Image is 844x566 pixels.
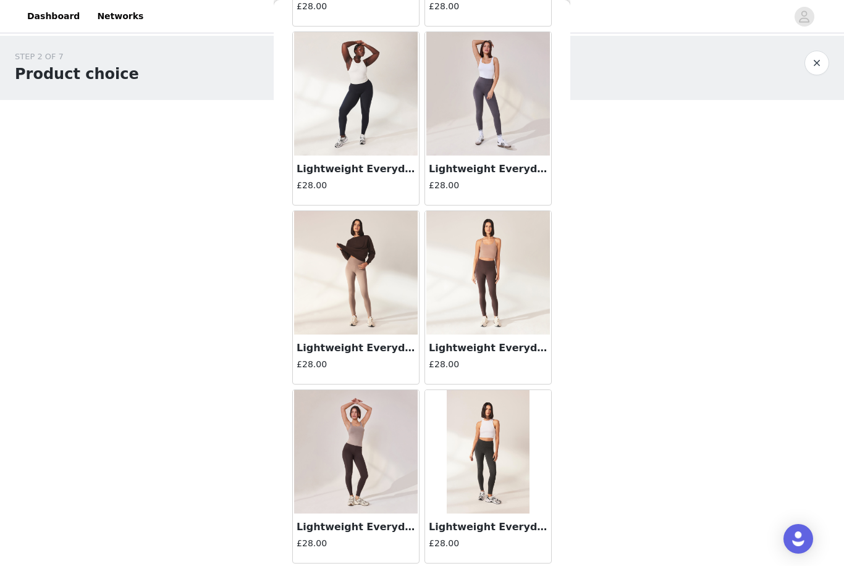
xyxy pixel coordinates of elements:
h4: £28.00 [297,537,415,550]
img: Lightweight Everyday High Waisted Leggings - Odyssey Grey [426,32,550,156]
img: Lightweight Everyday High Waisted Leggings - Black Coffee [294,390,418,514]
h3: Lightweight Everyday High Waisted Leggings - Dark Grey Marl [429,520,547,535]
div: STEP 2 OF 7 [15,51,139,63]
h4: £28.00 [429,358,547,371]
div: avatar [798,7,810,27]
img: Lightweight Everyday High Waisted Leggings - Vintage Navy [294,32,418,156]
h4: £28.00 [297,358,415,371]
img: Lightweight Everyday High Waisted Leggings - Stone [294,211,418,335]
div: Open Intercom Messenger [783,524,813,554]
img: Lightweight Everyday High Waisted Leggings - Dark Grey Marl [447,390,529,514]
img: Lightweight Everyday High Waisted Leggings - Espresso Brown [426,211,550,335]
h4: £28.00 [429,179,547,192]
a: Dashboard [20,2,87,30]
h1: Product choice [15,63,139,85]
h3: Lightweight Everyday High Waisted Leggings - Vintage Navy [297,162,415,177]
h3: Lightweight Everyday High Waisted Leggings - Stone [297,341,415,356]
h4: £28.00 [429,537,547,550]
h3: Lightweight Everyday High Waisted Leggings - Black Coffee [297,520,415,535]
h4: £28.00 [297,179,415,192]
h3: Lightweight Everyday High Waisted Leggings - Odyssey Grey [429,162,547,177]
h3: Lightweight Everyday High Waisted Leggings - Espresso Brown [429,341,547,356]
a: Networks [90,2,151,30]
